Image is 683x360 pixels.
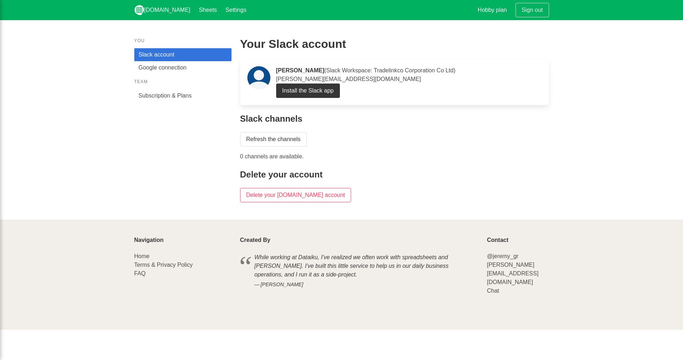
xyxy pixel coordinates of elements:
[134,270,146,276] a: FAQ
[516,3,549,17] a: Sign out
[134,5,144,15] img: logo_v2_white.png
[134,253,150,259] a: Home
[240,132,307,147] a: Refresh the channels
[134,37,232,44] p: You
[240,188,351,202] input: Delete your [DOMAIN_NAME] account
[134,78,232,85] p: Team
[240,114,549,123] h4: Slack channels
[487,262,538,285] a: [PERSON_NAME][EMAIL_ADDRESS][DOMAIN_NAME]
[255,281,464,289] cite: [PERSON_NAME]
[240,237,478,243] p: Created By
[134,48,232,61] a: Slack account
[240,170,549,179] h4: Delete your account
[276,66,542,84] p: (Slack Workspace: Tradelinkco Corporation Co Ltd) [PERSON_NAME][EMAIL_ADDRESS][DOMAIN_NAME]
[247,66,270,89] img: 36d76cb7d051efb0d7a06ad020e8150d.jpg
[240,37,549,50] h2: Your Slack account
[134,61,232,74] a: Google connection
[487,288,499,294] a: Chat
[276,67,324,73] strong: [PERSON_NAME]
[487,253,518,259] a: @jeremy_gr
[134,89,232,102] a: Subscription & Plans
[134,237,232,243] p: Navigation
[240,252,478,290] blockquote: While working at Dataiku, I've realized we often work with spreadsheets and [PERSON_NAME]. I've b...
[487,237,549,243] p: Contact
[240,152,549,161] p: 0 channels are available.
[134,262,193,268] a: Terms & Privacy Policy
[276,84,340,98] a: Install the Slack app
